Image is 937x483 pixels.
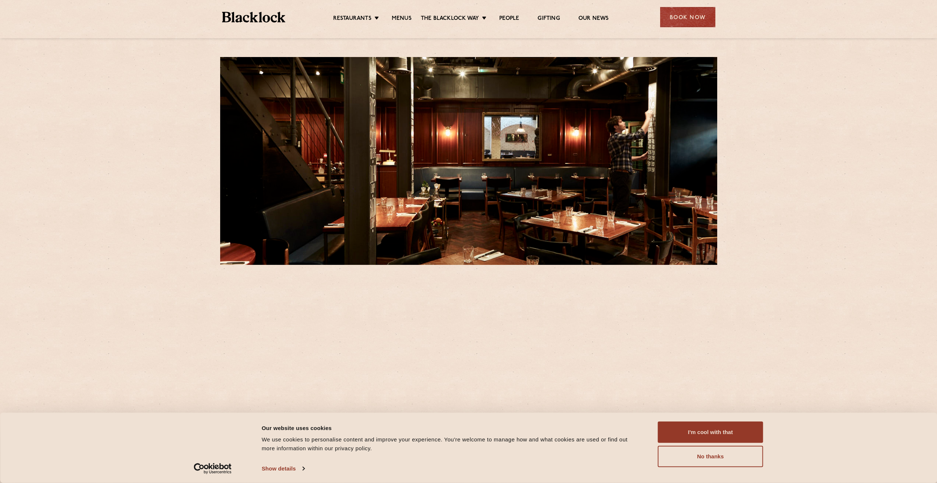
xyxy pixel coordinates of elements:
a: People [499,15,519,23]
a: Gifting [538,15,560,23]
a: The Blacklock Way [421,15,479,23]
div: Book Now [660,7,715,27]
a: Show details [262,463,304,474]
a: Usercentrics Cookiebot - opens in a new window [180,463,245,474]
div: Our website uses cookies [262,423,641,432]
a: Restaurants [333,15,371,23]
img: BL_Textured_Logo-footer-cropped.svg [222,12,286,22]
button: I'm cool with that [658,422,763,443]
div: We use cookies to personalise content and improve your experience. You're welcome to manage how a... [262,435,641,453]
a: Menus [392,15,412,23]
button: No thanks [658,446,763,467]
a: Our News [578,15,609,23]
